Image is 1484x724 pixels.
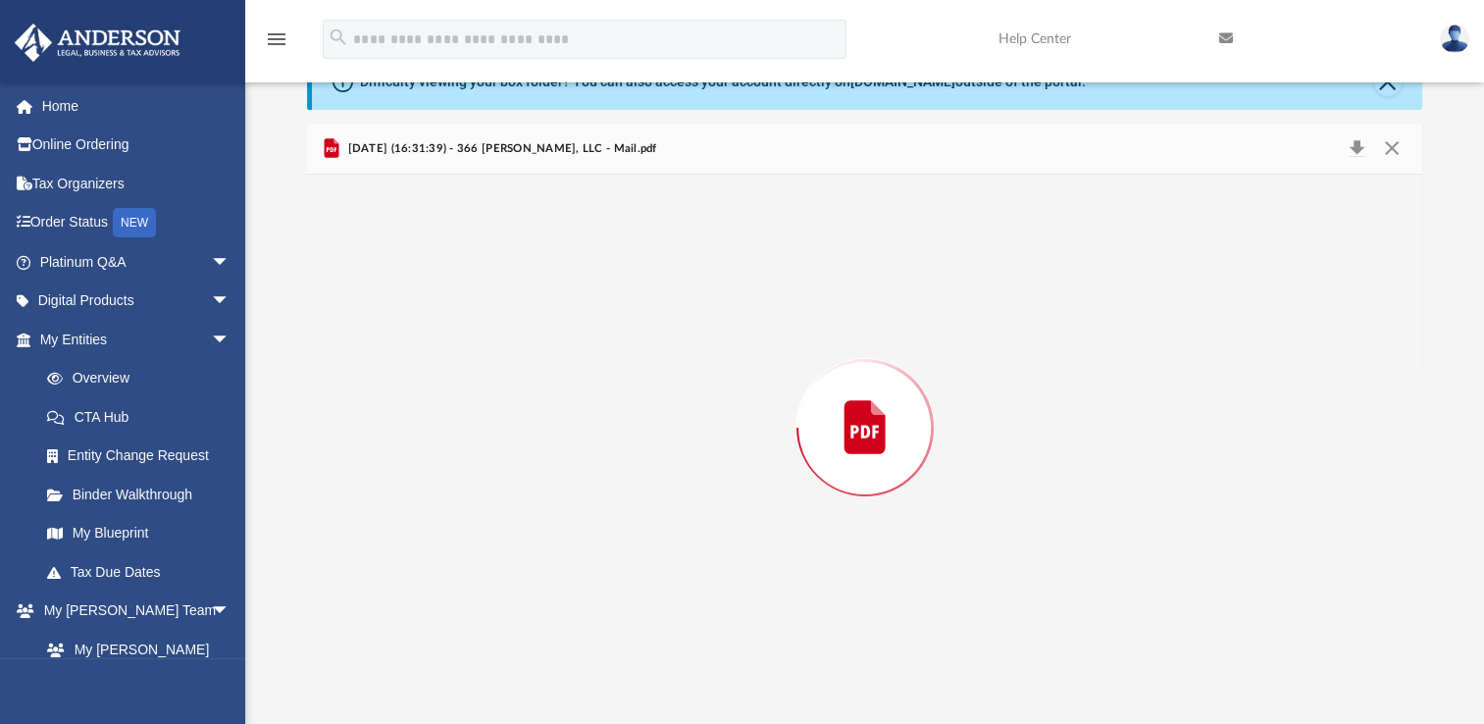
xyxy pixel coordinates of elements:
a: My Entitiesarrow_drop_down [14,320,260,359]
a: Order StatusNEW [14,203,260,243]
a: Digital Productsarrow_drop_down [14,282,260,321]
a: Platinum Q&Aarrow_drop_down [14,242,260,282]
a: My [PERSON_NAME] Teamarrow_drop_down [14,592,250,631]
span: arrow_drop_down [211,320,250,360]
a: Binder Walkthrough [27,475,260,514]
i: search [328,26,349,48]
button: Download [1339,135,1374,163]
a: Entity Change Request [27,437,260,476]
span: [DATE] (16:31:39) - 366 [PERSON_NAME], LLC - Mail.pdf [343,140,656,158]
a: Tax Organizers [14,164,260,203]
img: Anderson Advisors Platinum Portal [9,24,186,62]
div: Preview [307,124,1422,682]
a: My Blueprint [27,514,250,553]
a: Tax Due Dates [27,552,260,592]
span: arrow_drop_down [211,282,250,322]
a: menu [265,37,288,51]
a: CTA Hub [27,397,260,437]
a: Online Ordering [14,126,260,165]
span: arrow_drop_down [211,592,250,632]
a: Overview [27,359,260,398]
img: User Pic [1440,25,1469,53]
a: My [PERSON_NAME] Team [27,630,240,693]
span: arrow_drop_down [211,242,250,283]
button: Close [1373,135,1408,163]
div: NEW [113,208,156,237]
a: Home [14,86,260,126]
i: menu [265,27,288,51]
